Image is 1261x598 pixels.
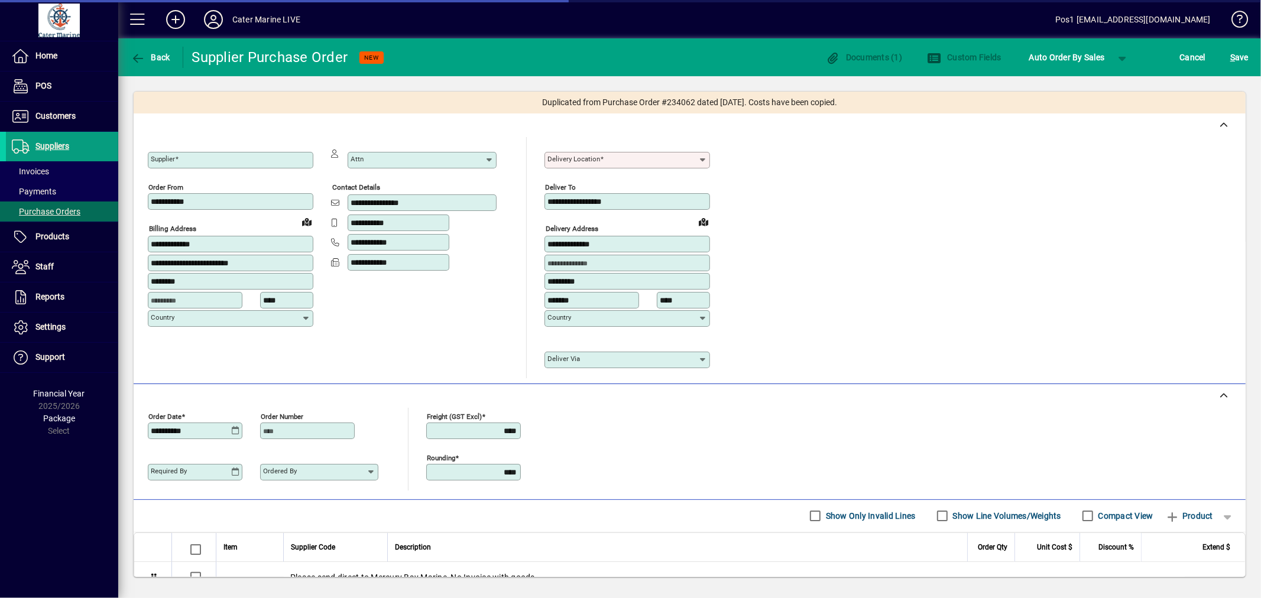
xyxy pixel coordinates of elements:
[427,453,455,461] mat-label: Rounding
[364,54,379,61] span: NEW
[6,102,118,131] a: Customers
[6,161,118,181] a: Invoices
[12,167,49,176] span: Invoices
[825,53,902,62] span: Documents (1)
[924,47,1004,68] button: Custom Fields
[1098,541,1134,554] span: Discount %
[6,181,118,201] a: Payments
[694,212,713,231] a: View on map
[351,155,364,163] mat-label: Attn
[395,541,431,554] span: Description
[35,232,69,241] span: Products
[35,352,65,362] span: Support
[261,412,303,420] mat-label: Order number
[1202,541,1230,554] span: Extend $
[34,389,85,398] span: Financial Year
[148,412,181,420] mat-label: Order date
[43,414,75,423] span: Package
[1230,48,1249,67] span: ave
[291,541,335,554] span: Supplier Code
[35,322,66,331] span: Settings
[35,111,76,121] span: Customers
[1223,2,1246,41] a: Knowledge Base
[157,9,195,30] button: Add
[1029,48,1105,67] span: Auto Order By Sales
[35,141,69,151] span: Suppliers
[545,183,576,191] mat-label: Deliver To
[1159,505,1219,526] button: Product
[12,187,56,196] span: Payments
[6,282,118,312] a: Reports
[824,510,916,522] label: Show Only Invalid Lines
[151,313,174,321] mat-label: Country
[927,53,1001,62] span: Custom Fields
[192,48,348,67] div: Supplier Purchase Order
[35,262,54,271] span: Staff
[35,292,64,301] span: Reports
[151,467,187,475] mat-label: Required by
[216,562,1245,593] div: Please send direct to Mercury Bay Marine, No Invoice with goods
[223,541,238,554] span: Item
[1165,506,1213,525] span: Product
[297,212,316,231] a: View on map
[822,47,905,68] button: Documents (1)
[12,207,80,216] span: Purchase Orders
[1180,48,1206,67] span: Cancel
[232,10,300,29] div: Cater Marine LIVE
[131,53,170,62] span: Back
[1055,10,1211,29] div: Pos1 [EMAIL_ADDRESS][DOMAIN_NAME]
[6,252,118,282] a: Staff
[547,355,580,363] mat-label: Deliver via
[148,183,183,191] mat-label: Order from
[6,41,118,71] a: Home
[1023,47,1111,68] button: Auto Order By Sales
[263,467,297,475] mat-label: Ordered by
[427,412,482,420] mat-label: Freight (GST excl)
[1037,541,1072,554] span: Unit Cost $
[1177,47,1209,68] button: Cancel
[195,9,232,30] button: Profile
[547,155,600,163] mat-label: Delivery Location
[6,222,118,252] a: Products
[1096,510,1153,522] label: Compact View
[951,510,1061,522] label: Show Line Volumes/Weights
[118,47,183,68] app-page-header-button: Back
[6,313,118,342] a: Settings
[547,313,571,321] mat-label: Country
[6,201,118,222] a: Purchase Orders
[35,81,51,90] span: POS
[978,541,1007,554] span: Order Qty
[128,47,173,68] button: Back
[1230,53,1235,62] span: S
[35,51,57,60] span: Home
[6,343,118,372] a: Support
[151,155,175,163] mat-label: Supplier
[1227,47,1252,68] button: Save
[542,96,837,109] span: Duplicated from Purchase Order #234062 dated [DATE]. Costs have been copied.
[6,71,118,101] a: POS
